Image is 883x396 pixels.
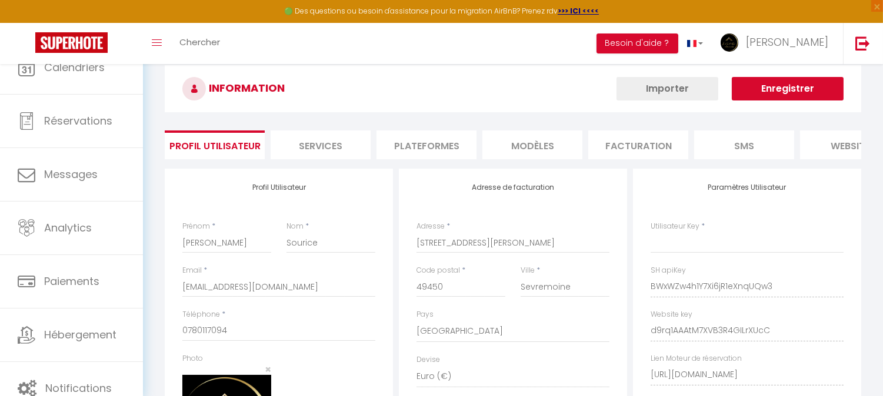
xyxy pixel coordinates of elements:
[746,35,828,49] span: [PERSON_NAME]
[721,33,738,52] img: ...
[44,60,105,75] span: Calendriers
[45,381,112,395] span: Notifications
[597,33,678,53] button: Besoin d'aide ?
[694,130,794,159] li: SMS
[182,183,375,192] h4: Profil Utilisateur
[521,265,535,276] label: Ville
[416,265,460,276] label: Code postal
[651,353,742,364] label: Lien Moteur de réservation
[265,362,271,377] span: ×
[182,265,202,276] label: Email
[44,113,112,128] span: Réservations
[44,327,116,342] span: Hébergement
[588,130,688,159] li: Facturation
[182,353,203,364] label: Photo
[35,32,108,53] img: Super Booking
[712,23,843,64] a: ... [PERSON_NAME]
[651,265,686,276] label: SH apiKey
[376,130,477,159] li: Plateformes
[44,274,99,288] span: Paiements
[286,221,304,232] label: Nom
[482,130,582,159] li: MODÈLES
[651,309,692,320] label: Website key
[651,183,844,192] h4: Paramètres Utilisateur
[165,65,861,112] h3: INFORMATION
[732,77,844,100] button: Enregistrer
[182,309,220,320] label: Téléphone
[416,354,440,365] label: Devise
[44,167,98,182] span: Messages
[558,6,599,16] a: >>> ICI <<<<
[171,23,229,64] a: Chercher
[416,221,445,232] label: Adresse
[271,130,371,159] li: Services
[265,364,271,375] button: Close
[651,221,699,232] label: Utilisateur Key
[44,220,92,235] span: Analytics
[179,36,220,48] span: Chercher
[165,130,265,159] li: Profil Utilisateur
[416,183,609,192] h4: Adresse de facturation
[182,221,210,232] label: Prénom
[855,36,870,51] img: logout
[416,309,434,320] label: Pays
[617,77,718,100] button: Importer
